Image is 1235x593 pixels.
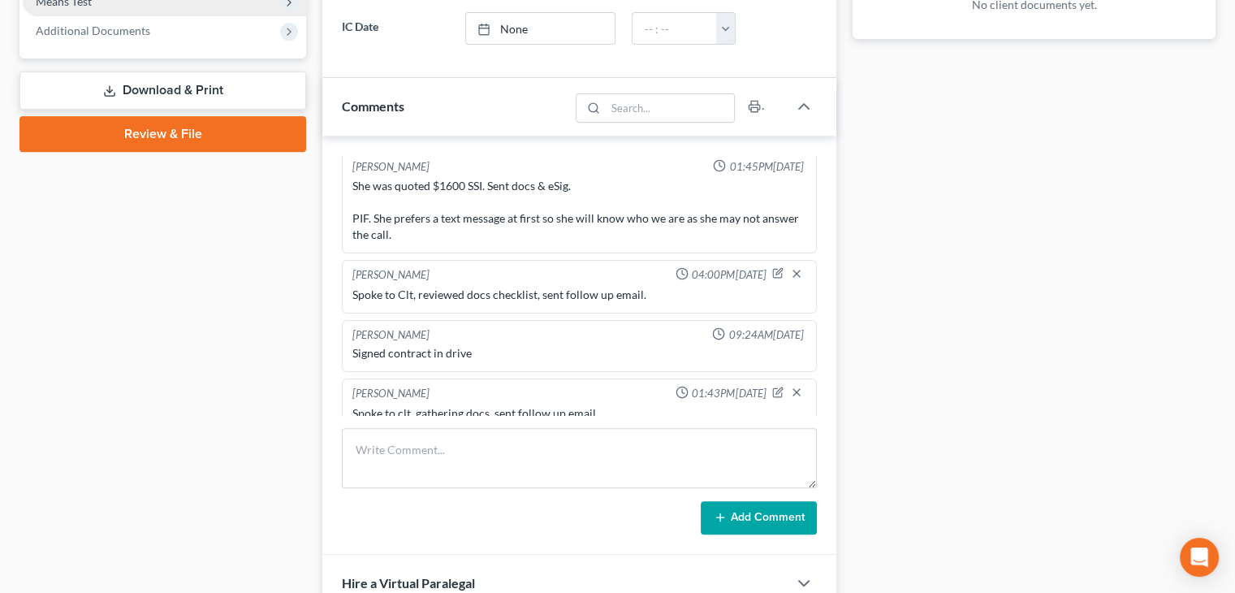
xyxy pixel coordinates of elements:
[19,116,306,152] a: Review & File
[352,178,806,243] div: She was quoted $1600 SSI. Sent docs & eSig. PIF. She prefers a text message at first so she will ...
[342,98,404,114] span: Comments
[692,267,766,283] span: 04:00PM[DATE]
[701,501,817,535] button: Add Comment
[633,13,717,44] input: -- : --
[352,386,430,402] div: [PERSON_NAME]
[342,575,475,591] span: Hire a Virtual Paralegal
[728,327,803,343] span: 09:24AM[DATE]
[606,94,735,122] input: Search...
[352,327,430,343] div: [PERSON_NAME]
[352,405,806,422] div: Spoke to clt, gathering docs, sent follow up email.
[1180,538,1219,577] div: Open Intercom Messenger
[36,24,150,37] span: Additional Documents
[352,267,430,284] div: [PERSON_NAME]
[466,13,615,44] a: None
[19,71,306,110] a: Download & Print
[352,159,430,175] div: [PERSON_NAME]
[352,287,806,303] div: Spoke to Clt, reviewed docs checklist, sent follow up email.
[334,12,456,45] label: IC Date
[692,386,766,401] span: 01:43PM[DATE]
[352,345,806,361] div: Signed contract in drive
[729,159,803,175] span: 01:45PM[DATE]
